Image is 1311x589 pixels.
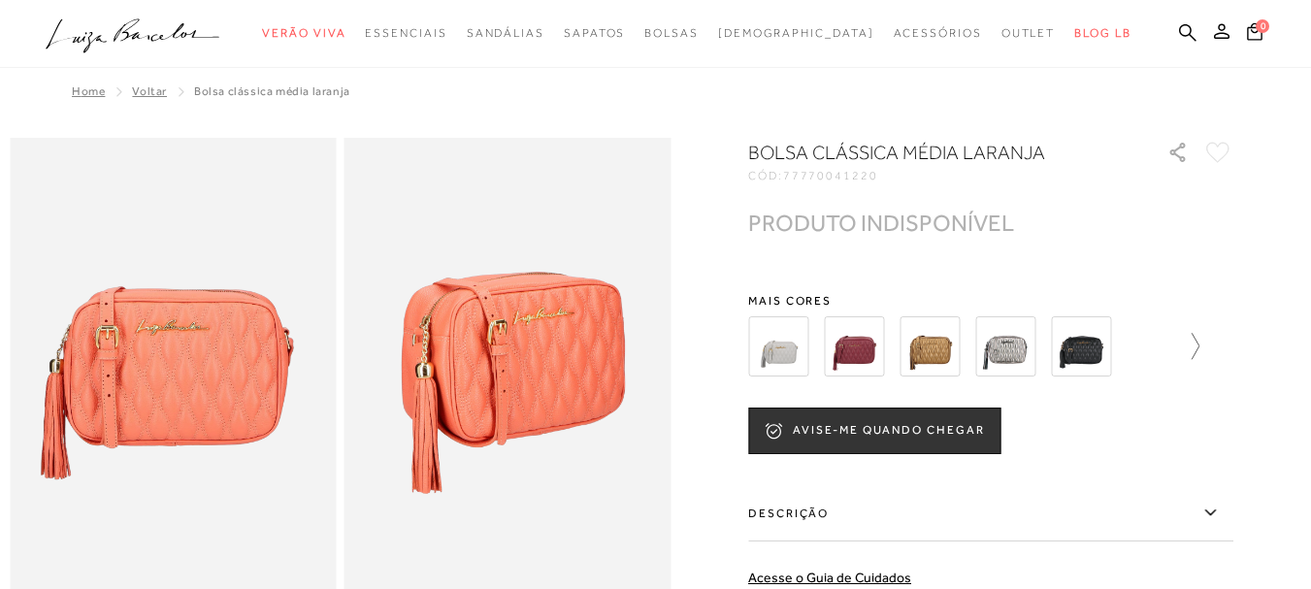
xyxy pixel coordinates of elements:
span: Verão Viva [262,26,345,40]
img: BOLSA CLÁSSICA EM COURO METALIZADO TITÂNIO E ALÇA REGULÁVEL MÉDIA [975,316,1035,376]
label: Descrição [748,485,1233,541]
img: BOLSA CLÁSSICA EM COURO METALIZADO OURO VELHO E ALÇA REGULÁVEL MÉDIA [900,316,960,376]
a: noSubCategoriesText [1001,16,1056,51]
a: noSubCategoriesText [718,16,874,51]
button: AVISE-ME QUANDO CHEGAR [748,408,1000,454]
span: Bolsas [644,26,699,40]
span: [DEMOGRAPHIC_DATA] [718,26,874,40]
div: CÓD: [748,170,1136,181]
span: Outlet [1001,26,1056,40]
span: 77770041220 [783,169,878,182]
span: Sandálias [467,26,544,40]
h1: BOLSA CLÁSSICA MÉDIA LARANJA [748,139,1112,166]
a: Home [72,84,105,98]
button: 0 [1241,21,1268,48]
a: noSubCategoriesText [262,16,345,51]
img: BOLSA CLÁSSICA EM COURO PRETO E ALÇA REGULÁVEL MÉDIA [1051,316,1111,376]
span: Mais cores [748,295,1233,307]
img: BOLSA CLÁSSICA EM COURO MARSALA E ALÇA REGULÁVEL MÉDIA [824,316,884,376]
span: Acessórios [894,26,982,40]
a: noSubCategoriesText [365,16,446,51]
a: BLOG LB [1074,16,1131,51]
a: noSubCategoriesText [894,16,982,51]
a: noSubCategoriesText [564,16,625,51]
span: 0 [1256,19,1269,33]
span: BOLSA CLÁSSICA MÉDIA LARANJA [194,84,350,98]
a: noSubCategoriesText [644,16,699,51]
a: Voltar [132,84,167,98]
img: BOLSA CLÁSSICA EM COURO CINZA ESTANHO E ALÇA REGULÁVEL MÉDIA [748,316,808,376]
span: BLOG LB [1074,26,1131,40]
a: noSubCategoriesText [467,16,544,51]
span: Essenciais [365,26,446,40]
div: PRODUTO INDISPONÍVEL [748,213,1014,233]
span: Sapatos [564,26,625,40]
a: Acesse o Guia de Cuidados [748,570,911,585]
